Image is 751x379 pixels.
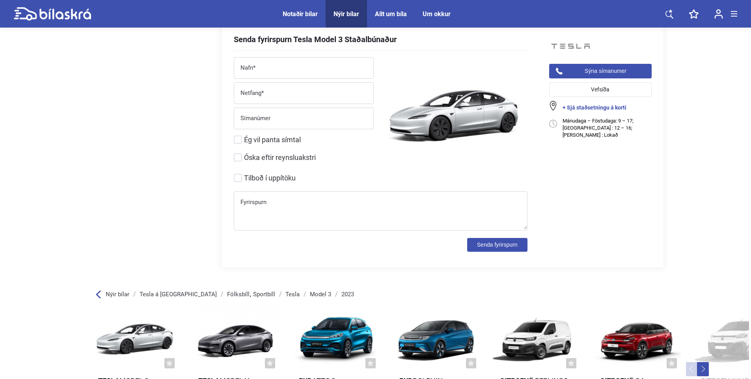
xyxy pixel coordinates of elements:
[563,105,652,110] a: + Sjá staðsetningu á korti
[423,10,451,18] a: Um okkur
[341,291,354,297] a: 2023
[234,35,397,44] div: Senda fyrirspurn Tesla Model 3 Staðalbúnaður
[585,67,626,75] span: Sýna símanumer
[244,174,296,182] span: Tilboð í uppítöku
[310,291,331,297] a: Model 3
[283,10,318,18] a: Notaðir bílar
[549,64,652,78] button: Sýna símanumer
[334,10,359,18] a: Nýir bílar
[563,117,652,139] span: Mánudaga – Föstudaga: 9 – 17; [GEOGRAPHIC_DATA] : 12 – 16; [PERSON_NAME] : Lokað
[697,362,709,376] button: Next
[140,291,217,297] a: Tesla á [GEOGRAPHIC_DATA]
[244,153,316,162] span: Óska eftir reynsluakstri
[686,362,698,376] button: Previous
[549,82,652,97] a: Vefsíða
[227,291,250,297] a: Fólksbíll
[591,85,609,94] span: Vefsíða
[285,291,300,297] a: Tesla
[714,9,723,19] img: user-login.svg
[375,10,407,18] a: Allt um bíla
[106,291,129,298] span: Nýir bílar
[467,238,527,252] button: Senda fyrirspurn
[253,291,275,297] a: Sportbíll
[380,57,527,174] img: 1694032183_3828534530875917065_47658088445538607.jpg
[244,136,301,144] span: Ég vil panta símtal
